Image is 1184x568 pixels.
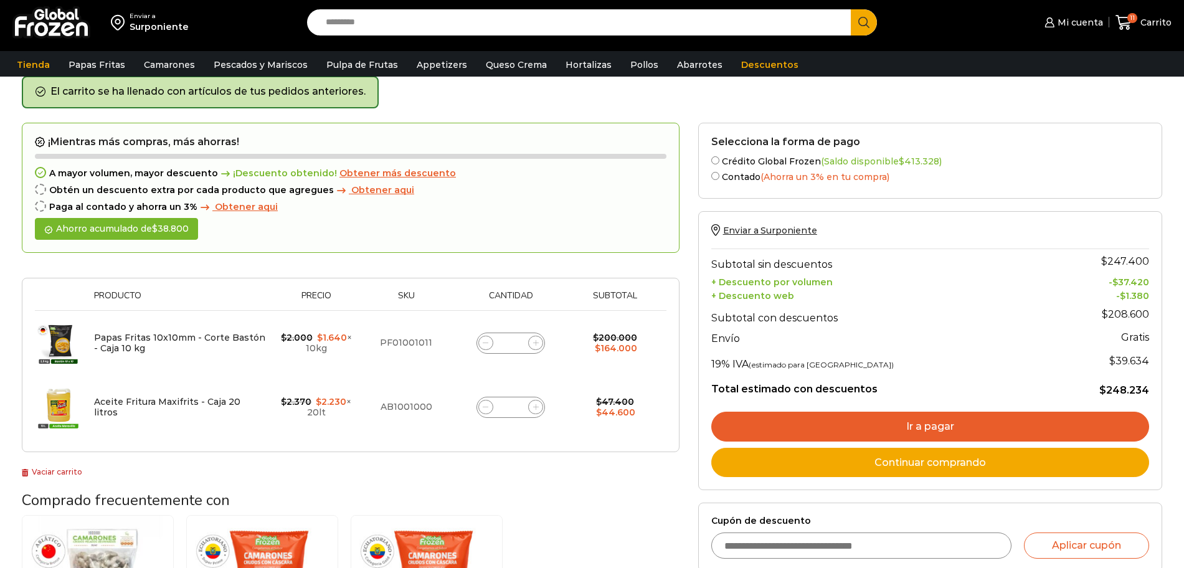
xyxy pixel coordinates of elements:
[559,53,618,77] a: Hortalizas
[1102,308,1108,320] span: $
[1046,288,1149,302] td: -
[723,225,817,236] span: Enviar a Surponiente
[502,334,519,352] input: Product quantity
[452,291,570,310] th: Cantidad
[596,407,635,418] bdi: 44.600
[711,288,1046,302] th: + Descuento web
[1121,331,1149,343] strong: Gratis
[1101,255,1107,267] span: $
[111,12,130,33] img: address-field-icon.svg
[339,168,456,179] a: Obtener más descuento
[899,156,939,167] bdi: 413.328
[94,332,265,354] a: Papas Fritas 10x10mm - Corte Bastón - Caja 10 kg
[1109,355,1115,367] span: $
[334,185,414,196] a: Obtener aqui
[711,516,1149,526] label: Cupón de descuento
[1054,16,1103,29] span: Mi cuenta
[711,225,817,236] a: Enviar a Surponiente
[1127,13,1137,23] span: 11
[11,53,56,77] a: Tienda
[35,218,198,240] div: Ahorro acumulado de
[316,396,321,407] span: $
[821,156,942,167] span: (Saldo disponible )
[749,360,894,369] small: (estimado para [GEOGRAPHIC_DATA])
[218,168,337,179] span: ¡Descuento obtenido!
[22,490,230,510] span: Comprado frecuentemente con
[1112,277,1149,288] bdi: 37.420
[502,399,519,416] input: Product quantity
[1120,290,1149,301] bdi: 1.380
[1115,8,1172,37] a: 11 Carrito
[281,396,311,407] bdi: 2.370
[35,168,666,179] div: A mayor volumen, mayor descuento
[351,184,414,196] span: Obtener aqui
[207,53,314,77] a: Pescados y Mariscos
[317,332,323,343] span: $
[595,343,637,354] bdi: 164.000
[711,249,1046,273] th: Subtotal sin descuentos
[272,375,361,439] td: × 20lt
[1137,16,1172,29] span: Carrito
[711,373,1046,397] th: Total estimado con descuentos
[711,156,719,164] input: Crédito Global Frozen(Saldo disponible$413.328)
[361,311,452,376] td: PF01001011
[35,202,666,212] div: Paga al contado y ahorra un 3%
[596,396,602,407] span: $
[1024,532,1149,559] button: Aplicar cupón
[316,396,346,407] bdi: 2.230
[281,396,287,407] span: $
[899,156,904,167] span: $
[711,327,1046,349] th: Envío
[152,223,158,234] span: $
[480,53,553,77] a: Queso Crema
[711,169,1149,182] label: Contado
[570,291,660,310] th: Subtotal
[272,311,361,376] td: × 10kg
[671,53,729,77] a: Abarrotes
[1099,384,1149,396] bdi: 248.234
[711,273,1046,288] th: + Descuento por volumen
[711,412,1149,442] a: Ir a pagar
[595,343,600,354] span: $
[1120,290,1125,301] span: $
[281,332,313,343] bdi: 2.000
[361,375,452,439] td: AB1001000
[711,172,719,180] input: Contado(Ahorra un 3% en tu compra)
[1109,355,1149,367] span: 39.634
[1102,308,1149,320] bdi: 208.600
[272,291,361,310] th: Precio
[1112,277,1118,288] span: $
[596,407,602,418] span: $
[62,53,131,77] a: Papas Fritas
[152,223,189,234] bdi: 38.800
[130,12,189,21] div: Enviar a
[215,201,278,212] span: Obtener aqui
[197,202,278,212] a: Obtener aqui
[735,53,805,77] a: Descuentos
[711,136,1149,148] h2: Selecciona la forma de pago
[138,53,201,77] a: Camarones
[624,53,665,77] a: Pollos
[1101,255,1149,267] bdi: 247.400
[711,154,1149,167] label: Crédito Global Frozen
[361,291,452,310] th: Sku
[22,76,379,108] div: El carrito se ha llenado con artículos de tus pedidos anteriores.
[410,53,473,77] a: Appetizers
[88,291,272,310] th: Producto
[851,9,877,35] button: Search button
[320,53,404,77] a: Pulpa de Frutas
[35,185,666,196] div: Obtén un descuento extra por cada producto que agregues
[711,302,1046,327] th: Subtotal con descuentos
[593,332,637,343] bdi: 200.000
[711,348,1046,373] th: 19% IVA
[593,332,599,343] span: $
[35,136,666,148] h2: ¡Mientras más compras, más ahorras!
[94,396,240,418] a: Aceite Fritura Maxifrits - Caja 20 litros
[711,448,1149,478] a: Continuar comprando
[281,332,287,343] span: $
[1099,384,1106,396] span: $
[760,171,889,182] span: (Ahorra un 3% en tu compra)
[317,332,347,343] bdi: 1.640
[1046,273,1149,288] td: -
